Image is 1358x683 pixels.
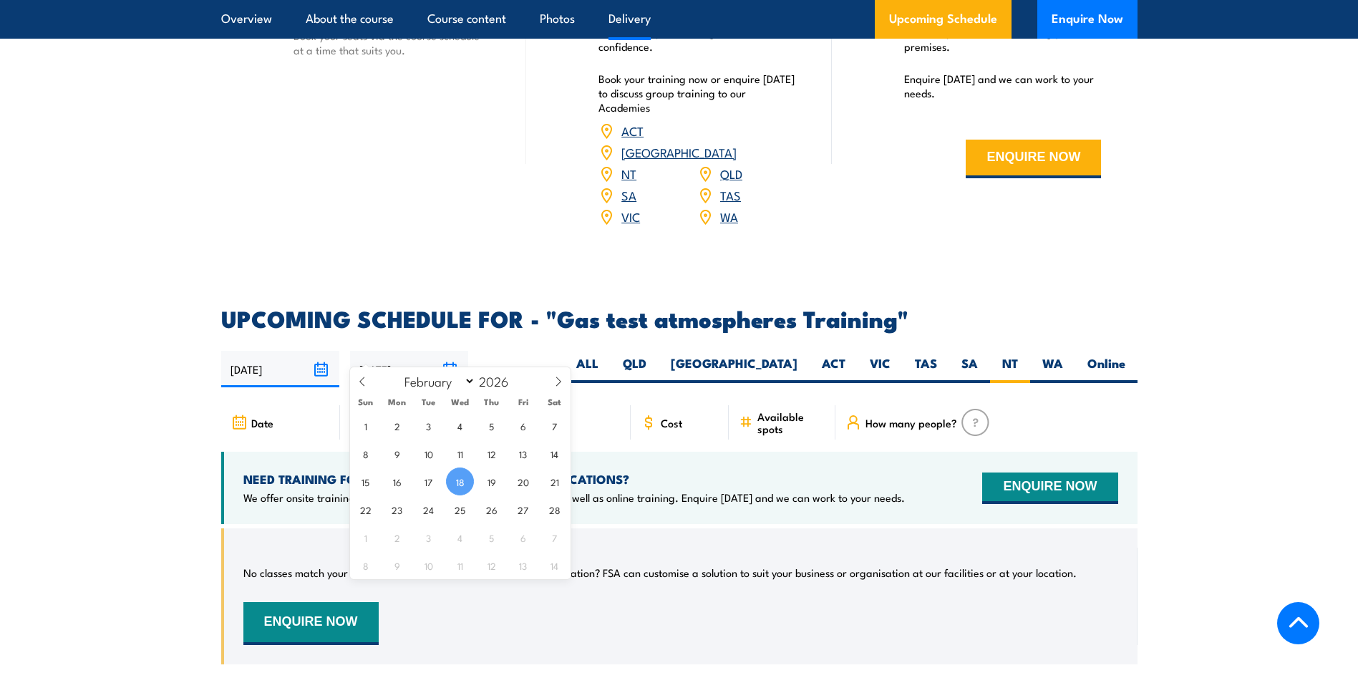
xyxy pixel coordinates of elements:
span: March 5, 2026 [477,523,505,551]
span: How many people? [865,417,957,429]
h2: UPCOMING SCHEDULE FOR - "Gas test atmospheres Training" [221,308,1138,328]
span: March 1, 2026 [351,523,379,551]
span: February 21, 2026 [540,468,568,495]
p: No classes match your search criteria, sorry. [243,566,453,580]
span: February 9, 2026 [383,440,411,468]
span: February 5, 2026 [477,412,505,440]
span: February 8, 2026 [351,440,379,468]
a: SA [621,186,636,203]
select: Month [397,372,475,390]
span: March 2, 2026 [383,523,411,551]
span: February 22, 2026 [351,495,379,523]
span: February 19, 2026 [477,468,505,495]
p: Enquire [DATE] and we can work to your needs. [904,72,1102,100]
span: February 4, 2026 [446,412,474,440]
span: February 16, 2026 [383,468,411,495]
span: February 10, 2026 [414,440,442,468]
span: Thu [476,397,508,407]
a: ACT [621,122,644,139]
span: February 28, 2026 [540,495,568,523]
span: March 8, 2026 [351,551,379,579]
span: Wed [445,397,476,407]
span: February 13, 2026 [509,440,537,468]
span: March 4, 2026 [446,523,474,551]
span: Tue [413,397,445,407]
span: February 20, 2026 [509,468,537,495]
span: February 2, 2026 [383,412,411,440]
label: Online [1075,355,1138,383]
span: March 6, 2026 [509,523,537,551]
a: VIC [621,208,640,225]
label: VIC [858,355,903,383]
span: February 12, 2026 [477,440,505,468]
label: WA [1030,355,1075,383]
span: March 3, 2026 [414,523,442,551]
label: SA [949,355,990,383]
button: ENQUIRE NOW [982,473,1117,504]
span: March 7, 2026 [540,523,568,551]
p: We offer onsite training, training at our centres, multisite solutions as well as online training... [243,490,905,505]
span: February 7, 2026 [540,412,568,440]
span: February 14, 2026 [540,440,568,468]
button: ENQUIRE NOW [966,140,1101,178]
input: To date [350,351,468,387]
p: Book your seats via the course schedule at a time that suits you. [294,29,491,57]
span: February 17, 2026 [414,468,442,495]
span: Available spots [757,410,825,435]
span: Mon [382,397,413,407]
span: February 18, 2026 [446,468,474,495]
span: February 23, 2026 [383,495,411,523]
label: ALL [564,355,611,383]
span: Date [251,417,273,429]
a: NT [621,165,636,182]
span: February 15, 2026 [351,468,379,495]
span: February 24, 2026 [414,495,442,523]
span: March 13, 2026 [509,551,537,579]
span: February 6, 2026 [509,412,537,440]
span: February 11, 2026 [446,440,474,468]
label: QLD [611,355,659,383]
span: March 10, 2026 [414,551,442,579]
span: March 12, 2026 [477,551,505,579]
input: From date [221,351,339,387]
h4: NEED TRAINING FOR LARGER GROUPS OR MULTIPLE LOCATIONS? [243,471,905,487]
label: ACT [810,355,858,383]
span: March 11, 2026 [446,551,474,579]
button: ENQUIRE NOW [243,602,379,645]
p: Can’t find a date or location? FSA can customise a solution to suit your business or organisation... [462,566,1077,580]
span: February 27, 2026 [509,495,537,523]
a: [GEOGRAPHIC_DATA] [621,143,737,160]
span: February 3, 2026 [414,412,442,440]
span: Fri [508,397,539,407]
label: [GEOGRAPHIC_DATA] [659,355,810,383]
span: February 25, 2026 [446,495,474,523]
span: March 14, 2026 [540,551,568,579]
span: Sat [539,397,571,407]
a: WA [720,208,738,225]
span: February 26, 2026 [477,495,505,523]
label: TAS [903,355,949,383]
p: Book your training now or enquire [DATE] to discuss group training to our Academies [598,72,796,115]
span: February 1, 2026 [351,412,379,440]
a: QLD [720,165,742,182]
a: TAS [720,186,741,203]
span: Cost [661,417,682,429]
span: March 9, 2026 [383,551,411,579]
input: Year [475,372,523,389]
label: NT [990,355,1030,383]
span: Sun [350,397,382,407]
